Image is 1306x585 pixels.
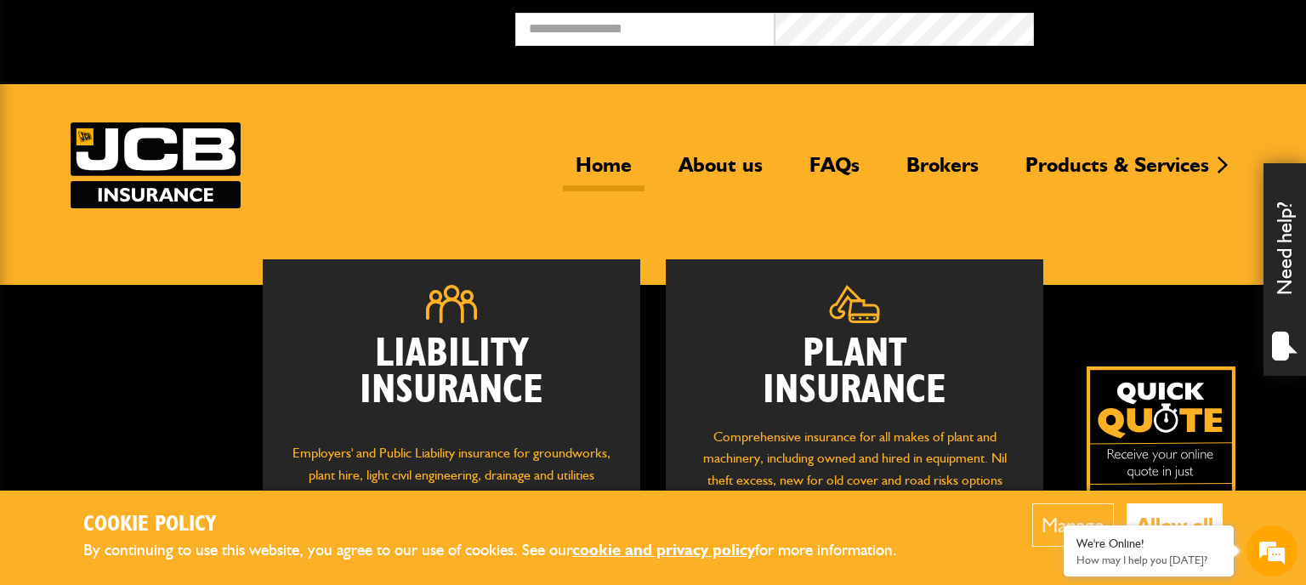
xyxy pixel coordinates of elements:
[288,336,615,426] h2: Liability Insurance
[666,152,775,191] a: About us
[1013,152,1222,191] a: Products & Services
[1127,503,1223,547] button: Allow all
[83,512,925,538] h2: Cookie Policy
[71,122,241,208] img: JCB Insurance Services logo
[691,426,1018,513] p: Comprehensive insurance for all makes of plant and machinery, including owned and hired in equipm...
[1034,13,1293,39] button: Broker Login
[1087,366,1235,515] img: Quick Quote
[1076,537,1221,551] div: We're Online!
[1087,366,1235,515] a: Get your insurance quote isn just 2-minutes
[288,442,615,524] p: Employers' and Public Liability insurance for groundworks, plant hire, light civil engineering, d...
[894,152,991,191] a: Brokers
[71,122,241,208] a: JCB Insurance Services
[1263,163,1306,376] div: Need help?
[691,336,1018,409] h2: Plant Insurance
[563,152,644,191] a: Home
[1032,503,1114,547] button: Manage
[797,152,872,191] a: FAQs
[572,540,755,559] a: cookie and privacy policy
[1076,554,1221,566] p: How may I help you today?
[83,537,925,564] p: By continuing to use this website, you agree to our use of cookies. See our for more information.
